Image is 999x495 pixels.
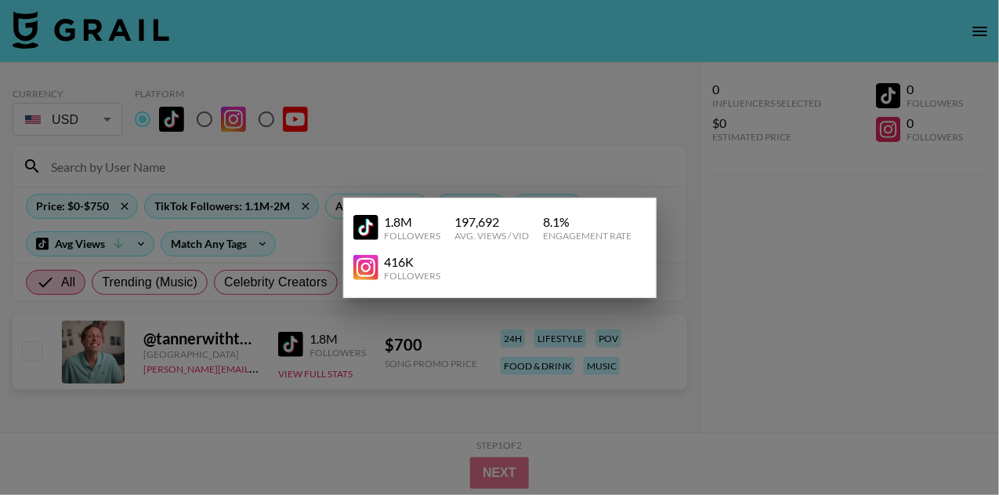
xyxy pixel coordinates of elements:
iframe: Drift Widget Chat Controller [921,417,980,476]
img: YouTube [353,255,378,280]
img: YouTube [353,215,378,240]
div: Engagement Rate [543,230,632,242]
div: Followers [385,230,441,242]
div: Followers [385,270,441,282]
div: Avg. Views / Vid [454,230,529,242]
div: 1.8M [385,214,441,230]
div: 8.1 % [543,214,632,230]
div: 197,692 [454,214,529,230]
div: 416K [385,254,441,270]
